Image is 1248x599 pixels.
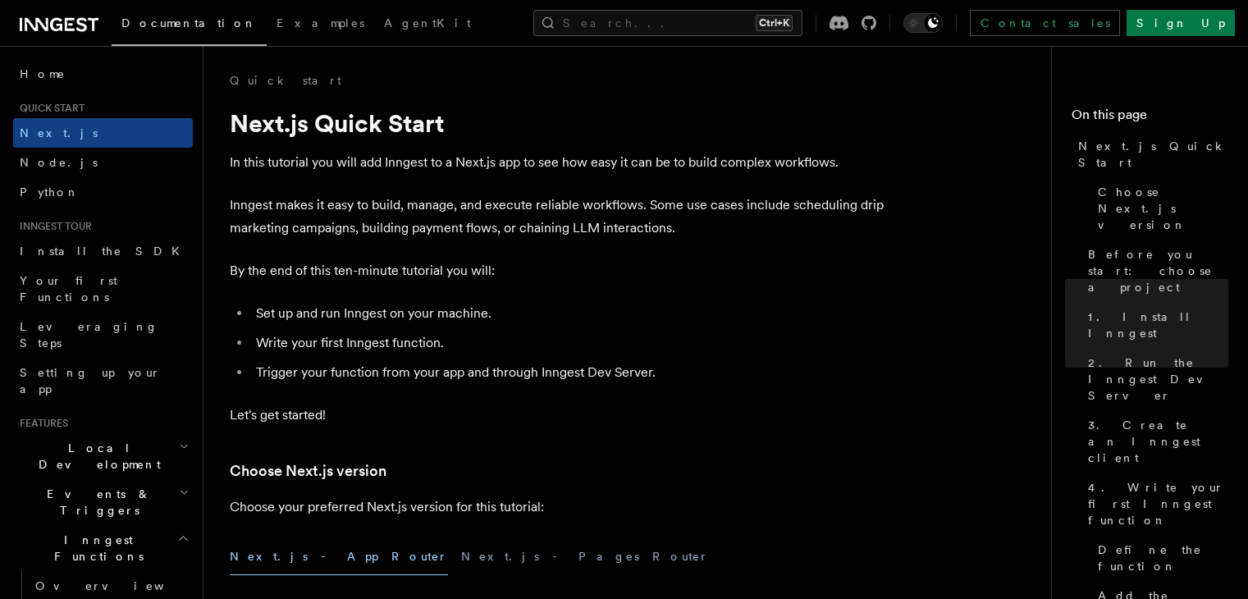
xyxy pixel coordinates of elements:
[533,10,802,36] button: Search...Ctrl+K
[1091,177,1228,240] a: Choose Next.js version
[13,177,193,207] a: Python
[1098,542,1228,574] span: Define the function
[1081,410,1228,473] a: 3. Create an Inngest client
[121,16,257,30] span: Documentation
[230,259,886,282] p: By the end of this ten-minute tutorial you will:
[1098,184,1228,233] span: Choose Next.js version
[1081,302,1228,348] a: 1. Install Inngest
[35,579,204,592] span: Overview
[277,16,364,30] span: Examples
[230,496,886,519] p: Choose your preferred Next.js version for this tutorial:
[13,266,193,312] a: Your first Functions
[20,66,66,82] span: Home
[903,13,943,33] button: Toggle dark mode
[1088,246,1228,295] span: Before you start: choose a project
[13,479,193,525] button: Events & Triggers
[20,274,117,304] span: Your first Functions
[1081,473,1228,535] a: 4. Write your first Inngest function
[13,220,92,233] span: Inngest tour
[374,5,481,44] a: AgentKit
[1072,131,1228,177] a: Next.js Quick Start
[1081,348,1228,410] a: 2. Run the Inngest Dev Server
[13,102,85,115] span: Quick start
[1088,479,1228,528] span: 4. Write your first Inngest function
[1127,10,1235,36] a: Sign Up
[13,433,193,479] button: Local Development
[1088,417,1228,466] span: 3. Create an Inngest client
[13,532,177,565] span: Inngest Functions
[20,126,98,139] span: Next.js
[112,5,267,46] a: Documentation
[970,10,1120,36] a: Contact sales
[230,404,886,427] p: Let's get started!
[20,156,98,169] span: Node.js
[13,312,193,358] a: Leveraging Steps
[251,302,886,325] li: Set up and run Inngest on your machine.
[251,332,886,354] li: Write your first Inngest function.
[1091,535,1228,581] a: Define the function
[13,148,193,177] a: Node.js
[13,358,193,404] a: Setting up your app
[13,417,68,430] span: Features
[230,108,886,138] h1: Next.js Quick Start
[13,486,179,519] span: Events & Triggers
[230,72,341,89] a: Quick start
[267,5,374,44] a: Examples
[13,59,193,89] a: Home
[230,194,886,240] p: Inngest makes it easy to build, manage, and execute reliable workflows. Some use cases include sc...
[1088,354,1228,404] span: 2. Run the Inngest Dev Server
[20,366,161,396] span: Setting up your app
[1078,138,1228,171] span: Next.js Quick Start
[13,525,193,571] button: Inngest Functions
[1072,105,1228,131] h4: On this page
[251,361,886,384] li: Trigger your function from your app and through Inngest Dev Server.
[20,320,158,350] span: Leveraging Steps
[230,151,886,174] p: In this tutorial you will add Inngest to a Next.js app to see how easy it can be to build complex...
[20,245,190,258] span: Install the SDK
[461,538,709,575] button: Next.js - Pages Router
[13,440,179,473] span: Local Development
[13,118,193,148] a: Next.js
[20,185,80,199] span: Python
[1088,309,1228,341] span: 1. Install Inngest
[756,15,793,31] kbd: Ctrl+K
[230,460,386,482] a: Choose Next.js version
[230,538,448,575] button: Next.js - App Router
[1081,240,1228,302] a: Before you start: choose a project
[13,236,193,266] a: Install the SDK
[384,16,471,30] span: AgentKit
